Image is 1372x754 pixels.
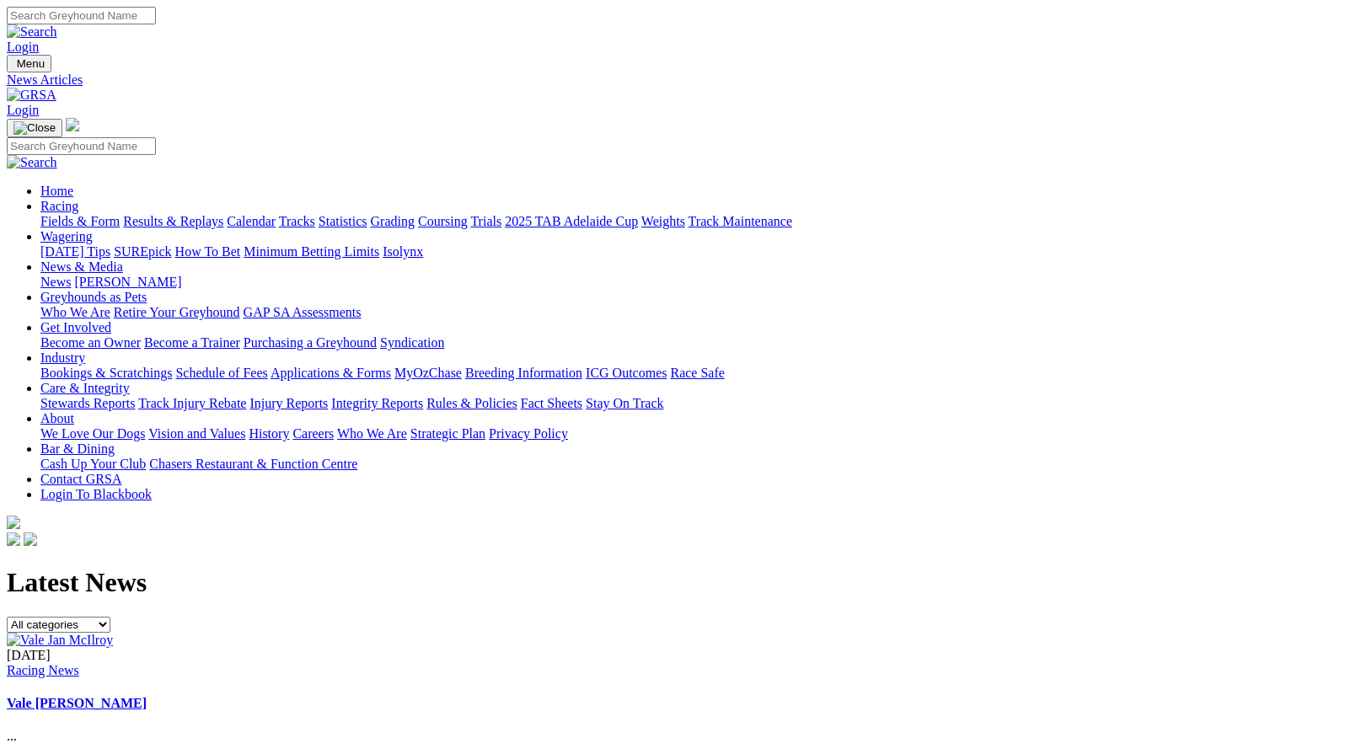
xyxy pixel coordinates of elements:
[380,335,444,350] a: Syndication
[7,103,39,117] a: Login
[279,214,315,228] a: Tracks
[7,55,51,72] button: Toggle navigation
[7,40,39,54] a: Login
[175,366,267,380] a: Schedule of Fees
[123,214,223,228] a: Results & Replays
[7,119,62,137] button: Toggle navigation
[689,214,792,228] a: Track Maintenance
[244,244,379,259] a: Minimum Betting Limits
[40,275,1365,290] div: News & Media
[227,214,276,228] a: Calendar
[40,350,85,365] a: Industry
[7,137,156,155] input: Search
[40,381,130,395] a: Care & Integrity
[7,567,1365,598] h1: Latest News
[7,663,79,677] a: Racing News
[271,366,391,380] a: Applications & Forms
[586,366,667,380] a: ICG Outcomes
[17,57,45,70] span: Menu
[7,155,57,170] img: Search
[40,214,1365,229] div: Racing
[244,335,377,350] a: Purchasing a Greyhound
[40,290,147,304] a: Greyhounds as Pets
[7,7,156,24] input: Search
[40,275,71,289] a: News
[7,88,56,103] img: GRSA
[337,426,407,441] a: Who We Are
[465,366,582,380] a: Breeding Information
[40,366,1365,381] div: Industry
[7,72,1365,88] a: News Articles
[418,214,468,228] a: Coursing
[521,396,582,410] a: Fact Sheets
[371,214,415,228] a: Grading
[40,426,145,441] a: We Love Our Dogs
[670,366,724,380] a: Race Safe
[426,396,517,410] a: Rules & Policies
[641,214,685,228] a: Weights
[40,244,1365,259] div: Wagering
[40,487,152,501] a: Login To Blackbook
[489,426,568,441] a: Privacy Policy
[40,366,172,380] a: Bookings & Scratchings
[40,396,1365,411] div: Care & Integrity
[410,426,485,441] a: Strategic Plan
[148,426,245,441] a: Vision and Values
[40,229,93,243] a: Wagering
[383,244,423,259] a: Isolynx
[40,457,146,471] a: Cash Up Your Club
[7,633,113,648] img: Vale Jan McIlroy
[138,396,246,410] a: Track Injury Rebate
[470,214,501,228] a: Trials
[40,305,1365,320] div: Greyhounds as Pets
[331,396,423,410] a: Integrity Reports
[394,366,462,380] a: MyOzChase
[40,244,110,259] a: [DATE] Tips
[149,457,357,471] a: Chasers Restaurant & Function Centre
[114,305,240,319] a: Retire Your Greyhound
[24,532,37,546] img: twitter.svg
[249,426,289,441] a: History
[144,335,240,350] a: Become a Trainer
[114,244,171,259] a: SUREpick
[7,648,1365,745] div: ...
[40,396,135,410] a: Stewards Reports
[40,457,1365,472] div: Bar & Dining
[7,24,57,40] img: Search
[175,244,241,259] a: How To Bet
[244,305,362,319] a: GAP SA Assessments
[586,396,663,410] a: Stay On Track
[66,118,79,131] img: logo-grsa-white.png
[7,516,20,529] img: logo-grsa-white.png
[40,259,123,274] a: News & Media
[292,426,334,441] a: Careers
[249,396,328,410] a: Injury Reports
[40,441,115,456] a: Bar & Dining
[40,199,78,213] a: Racing
[40,335,141,350] a: Become an Owner
[40,305,110,319] a: Who We Are
[40,184,73,198] a: Home
[40,335,1365,350] div: Get Involved
[40,214,120,228] a: Fields & Form
[74,275,181,289] a: [PERSON_NAME]
[40,320,111,334] a: Get Involved
[13,121,56,135] img: Close
[505,214,638,228] a: 2025 TAB Adelaide Cup
[40,411,74,425] a: About
[319,214,367,228] a: Statistics
[7,532,20,546] img: facebook.svg
[40,472,121,486] a: Contact GRSA
[7,696,147,710] a: Vale [PERSON_NAME]
[40,426,1365,441] div: About
[7,648,51,662] span: [DATE]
